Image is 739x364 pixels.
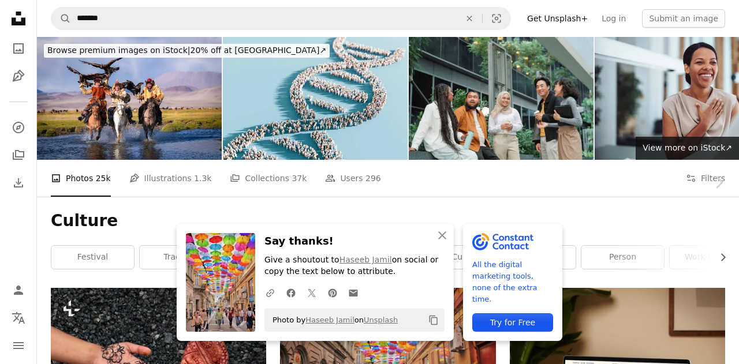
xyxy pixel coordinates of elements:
[581,246,664,269] a: person
[424,310,443,330] button: Copy to clipboard
[264,233,445,250] h3: Say thanks!
[140,246,222,269] a: tradition
[281,281,301,304] a: Share on Facebook
[194,172,211,185] span: 1.3k
[7,116,30,139] a: Explore
[230,160,307,197] a: Collections 37k
[51,7,71,29] button: Search Unsplash
[472,258,553,305] span: All the digital marketing tools, none of the extra time.
[264,254,445,277] p: Give a shoutout to on social or copy the text below to attribute.
[7,306,30,329] button: Language
[643,143,732,152] span: View more on iStock ↗
[343,281,364,304] a: Share over email
[699,127,739,238] a: Next
[686,160,725,197] button: Filters
[292,172,307,185] span: 37k
[472,313,553,332] div: Try for Free
[7,37,30,60] a: Photos
[7,65,30,88] a: Illustrations
[7,279,30,302] a: Log in / Sign up
[364,316,398,324] a: Unsplash
[595,9,633,28] a: Log in
[267,311,398,329] span: Photo by on
[37,37,337,65] a: Browse premium images on iStock|20% off at [GEOGRAPHIC_DATA]↗
[51,211,725,231] h1: Culture
[301,281,322,304] a: Share on Twitter
[463,224,562,341] a: All the digital marketing tools, none of the extra time.Try for Free
[7,334,30,357] button: Menu
[642,9,725,28] button: Submit an image
[520,9,595,28] a: Get Unsplash+
[365,172,381,185] span: 296
[472,233,534,250] img: file-1643061002856-0f96dc078c63image
[457,7,482,29] button: Clear
[305,316,354,324] a: Haseeb Jamil
[712,246,725,269] button: scroll list to the right
[47,46,190,55] span: Browse premium images on iStock |
[37,37,222,160] img: group of Kazakh eagle hunters riding horses crossing river Bayan Olgii, West Mongolia
[129,160,212,197] a: Illustrations 1.3k
[636,137,739,160] a: View more on iStock↗
[47,46,326,55] span: 20% off at [GEOGRAPHIC_DATA] ↗
[322,281,343,304] a: Share on Pinterest
[223,37,408,160] img: DNA double helix structure composed of human figures on a blue background with copy space. Public...
[325,160,380,197] a: Users 296
[339,255,392,264] a: Haseeb Jamil
[409,37,594,160] img: Business team talking during break
[51,246,134,269] a: festival
[51,7,511,30] form: Find visuals sitewide
[483,7,510,29] button: Visual search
